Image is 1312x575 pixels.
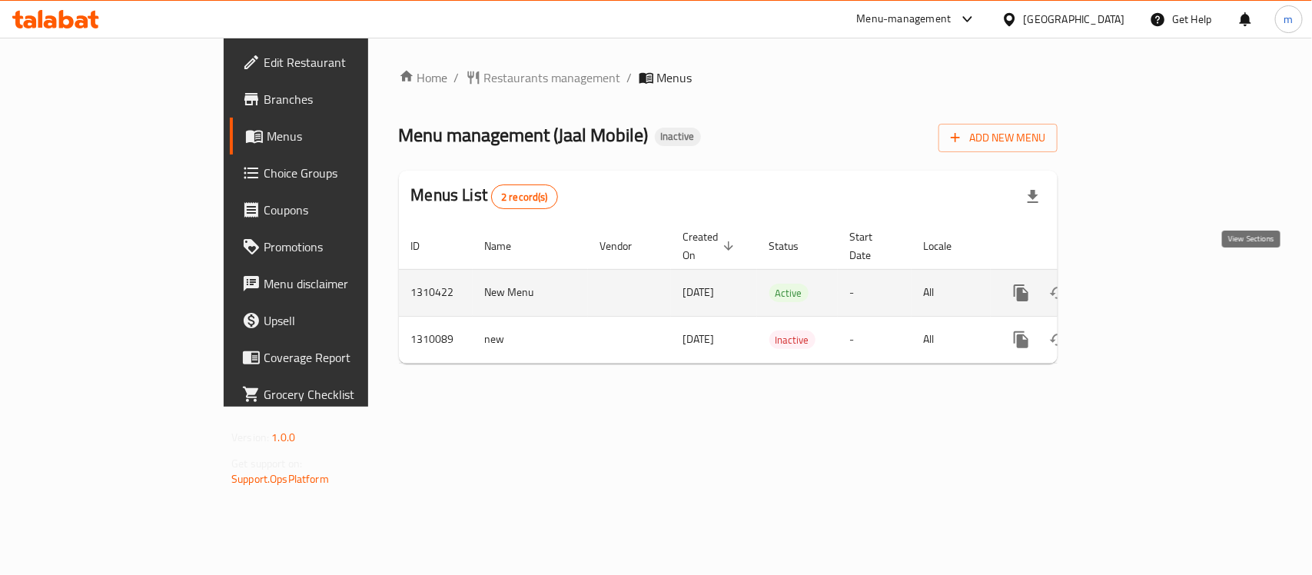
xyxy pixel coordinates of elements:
button: Change Status [1040,321,1077,358]
span: 2 record(s) [492,190,557,204]
li: / [454,68,460,87]
span: Status [769,237,819,255]
td: All [912,316,991,363]
span: [DATE] [683,282,715,302]
span: Version: [231,427,269,447]
div: Export file [1015,178,1051,215]
span: Upsell [264,311,430,330]
span: Menu disclaimer [264,274,430,293]
h2: Menus List [411,184,558,209]
nav: breadcrumb [399,68,1058,87]
a: Choice Groups [230,155,443,191]
span: Coupons [264,201,430,219]
td: - [838,269,912,316]
table: enhanced table [399,223,1163,364]
a: Restaurants management [466,68,621,87]
span: Edit Restaurant [264,53,430,71]
span: ID [411,237,440,255]
span: Locale [924,237,972,255]
button: more [1003,321,1040,358]
span: Created On [683,228,739,264]
span: Get support on: [231,454,302,474]
span: Coverage Report [264,348,430,367]
a: Edit Restaurant [230,44,443,81]
a: Menu disclaimer [230,265,443,302]
span: 1.0.0 [271,427,295,447]
td: - [838,316,912,363]
li: / [627,68,633,87]
span: Choice Groups [264,164,430,182]
span: Menu management ( Jaal Mobile ) [399,118,649,152]
span: Inactive [769,331,815,349]
td: All [912,269,991,316]
td: new [473,316,588,363]
span: Promotions [264,238,430,256]
a: Support.OpsPlatform [231,469,329,489]
span: Add New Menu [951,128,1045,148]
a: Upsell [230,302,443,339]
button: Add New Menu [938,124,1058,152]
div: Total records count [491,184,558,209]
a: Coupons [230,191,443,228]
a: Menus [230,118,443,155]
div: Menu-management [857,10,952,28]
span: Name [485,237,532,255]
th: Actions [991,223,1163,270]
a: Coverage Report [230,339,443,376]
a: Grocery Checklist [230,376,443,413]
div: [GEOGRAPHIC_DATA] [1024,11,1125,28]
td: New Menu [473,269,588,316]
span: Active [769,284,809,302]
a: Branches [230,81,443,118]
span: m [1284,11,1294,28]
div: Inactive [655,128,701,146]
button: Change Status [1040,274,1077,311]
button: more [1003,274,1040,311]
span: Menus [657,68,693,87]
span: [DATE] [683,329,715,349]
span: Branches [264,90,430,108]
a: Promotions [230,228,443,265]
span: Vendor [600,237,653,255]
span: Grocery Checklist [264,385,430,404]
span: Start Date [850,228,893,264]
span: Menus [267,127,430,145]
span: Restaurants management [484,68,621,87]
span: Inactive [655,130,701,143]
